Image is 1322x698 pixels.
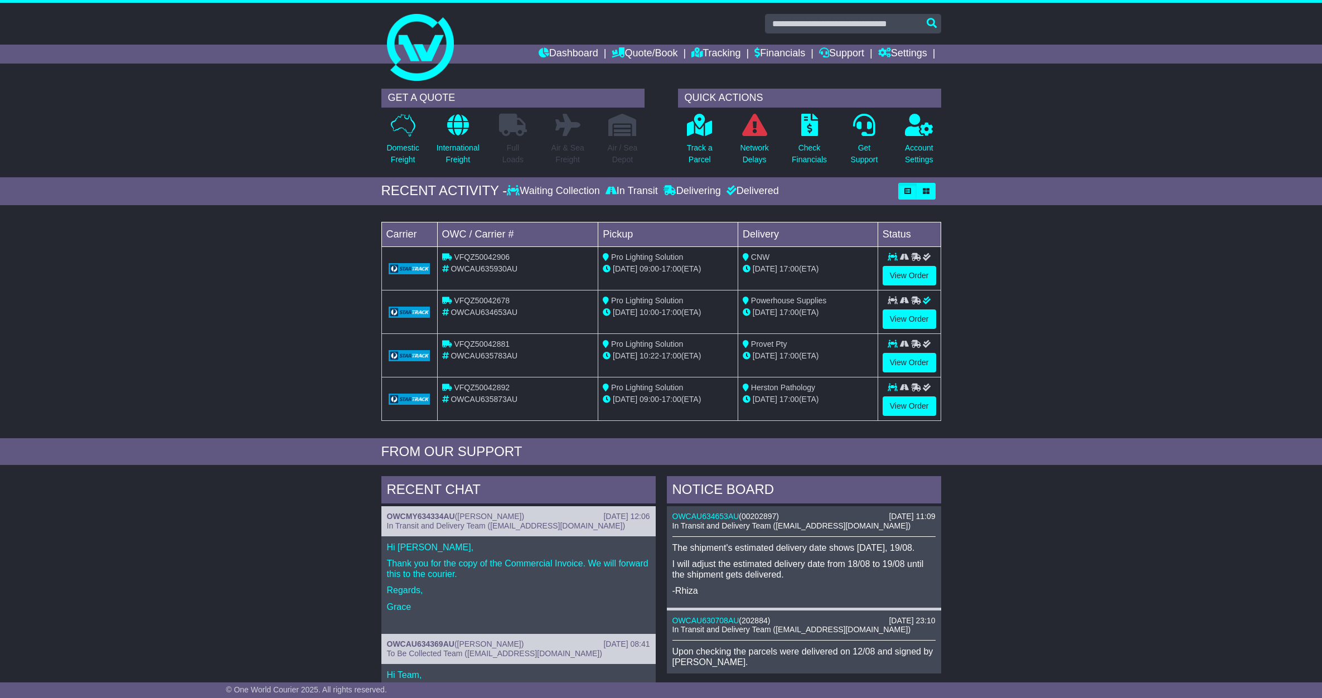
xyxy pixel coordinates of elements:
a: Dashboard [539,45,598,64]
p: -Grace [672,673,936,684]
span: Powerhouse Supplies [751,296,826,305]
p: Air & Sea Freight [551,142,584,166]
a: View Order [883,266,936,285]
a: View Order [883,353,936,372]
div: RECENT CHAT [381,476,656,506]
a: CheckFinancials [791,113,827,172]
p: Network Delays [740,142,768,166]
a: AccountSettings [904,113,934,172]
span: To Be Collected Team ([EMAIL_ADDRESS][DOMAIN_NAME]) [387,649,602,658]
span: 17:00 [779,308,799,317]
span: In Transit and Delivery Team ([EMAIL_ADDRESS][DOMAIN_NAME]) [387,521,626,530]
div: ( ) [672,512,936,521]
a: Track aParcel [686,113,713,172]
div: In Transit [603,185,661,197]
p: Full Loads [499,142,527,166]
a: OWCMY634334AU [387,512,455,521]
div: Delivering [661,185,724,197]
p: Domestic Freight [386,142,419,166]
span: 17:00 [662,395,681,404]
div: [DATE] 08:41 [603,639,650,649]
p: I will adjust the estimated delivery date from 18/08 to 19/08 until the shipment gets delivered. [672,559,936,580]
td: Status [878,222,941,246]
a: View Order [883,396,936,416]
td: Delivery [738,222,878,246]
span: [DATE] [613,308,637,317]
p: Thank you for the copy of the Commercial Invoice. We will forward this to the courier. [387,558,650,579]
a: GetSupport [850,113,878,172]
a: Tracking [691,45,740,64]
a: OWCAU634653AU [672,512,739,521]
span: [PERSON_NAME] [457,512,521,521]
p: Upon checking the parcels were delivered on 12/08 and signed by [PERSON_NAME]. [672,646,936,667]
span: [DATE] [753,264,777,273]
td: Pickup [598,222,738,246]
span: [DATE] [613,351,637,360]
p: -Rhiza [672,585,936,596]
span: In Transit and Delivery Team ([EMAIL_ADDRESS][DOMAIN_NAME]) [672,625,911,634]
div: Delivered [724,185,779,197]
div: - (ETA) [603,350,733,362]
div: [DATE] 12:06 [603,512,650,521]
div: [DATE] 23:10 [889,616,935,626]
span: 09:00 [640,264,659,273]
span: 17:00 [779,351,799,360]
a: NetworkDelays [739,113,769,172]
span: VFQZ50042906 [454,253,510,261]
span: VFQZ50042678 [454,296,510,305]
span: Pro Lighting Solution [611,296,683,305]
span: 17:00 [662,308,681,317]
td: Carrier [381,222,437,246]
span: In Transit and Delivery Team ([EMAIL_ADDRESS][DOMAIN_NAME]) [672,521,911,530]
span: 10:22 [640,351,659,360]
span: [DATE] [753,308,777,317]
div: (ETA) [743,307,873,318]
p: Hi Team, [387,670,650,680]
div: QUICK ACTIONS [678,89,941,108]
span: VFQZ50042892 [454,383,510,392]
div: ( ) [387,639,650,649]
span: OWCAU634653AU [451,308,517,317]
span: [DATE] [613,264,637,273]
div: NOTICE BOARD [667,476,941,506]
a: Support [819,45,864,64]
div: - (ETA) [603,394,733,405]
a: View Order [883,309,936,329]
a: OWCAU634369AU [387,639,454,648]
span: OWCAU635930AU [451,264,517,273]
a: InternationalFreight [436,113,480,172]
span: [DATE] [753,351,777,360]
div: [DATE] 11:09 [889,512,935,521]
div: - (ETA) [603,263,733,275]
span: Provet Pty [751,340,787,348]
span: OWCAU635783AU [451,351,517,360]
span: CNW [751,253,769,261]
img: GetCarrierServiceLogo [389,307,430,318]
span: 202884 [742,616,768,625]
div: GET A QUOTE [381,89,645,108]
a: OWCAU630708AU [672,616,739,625]
div: (ETA) [743,394,873,405]
div: (ETA) [743,263,873,275]
img: GetCarrierServiceLogo [389,350,430,361]
a: Quote/Book [612,45,677,64]
p: Grace [387,602,650,612]
div: Waiting Collection [507,185,602,197]
span: © One World Courier 2025. All rights reserved. [226,685,387,694]
p: International Freight [437,142,480,166]
span: Pro Lighting Solution [611,383,683,392]
p: Track a Parcel [687,142,713,166]
p: The shipment's estimated delivery date shows [DATE], 19/08. [672,542,936,553]
span: 17:00 [662,264,681,273]
span: 17:00 [662,351,681,360]
div: ( ) [672,616,936,626]
span: [PERSON_NAME] [457,639,521,648]
img: GetCarrierServiceLogo [389,263,430,274]
span: Pro Lighting Solution [611,340,683,348]
a: Settings [878,45,927,64]
a: DomesticFreight [386,113,419,172]
a: Financials [754,45,805,64]
span: Herston Pathology [751,383,815,392]
span: 17:00 [779,395,799,404]
span: [DATE] [753,395,777,404]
